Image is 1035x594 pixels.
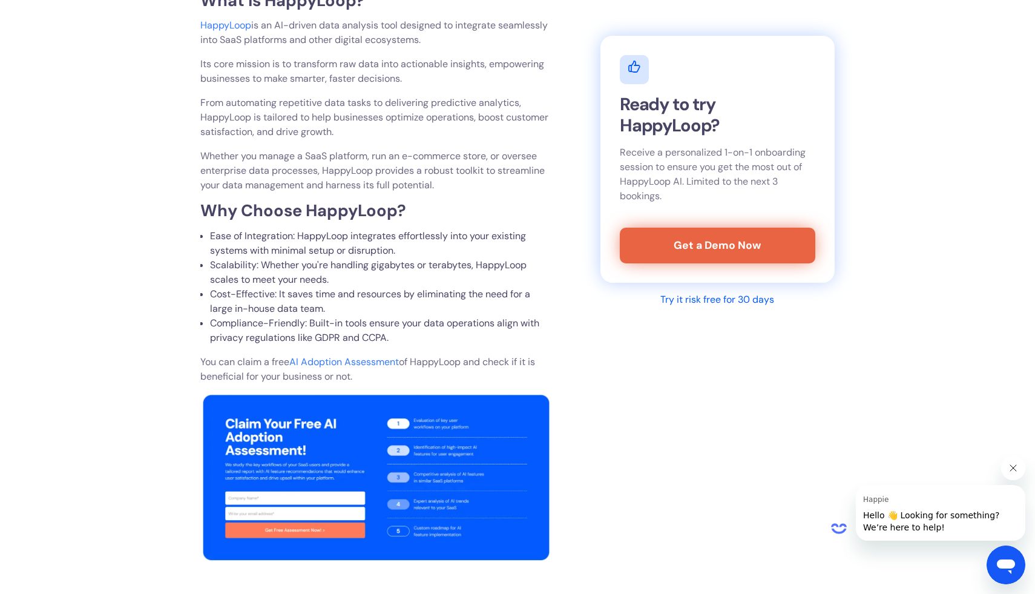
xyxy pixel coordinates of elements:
p: Whether you manage a SaaS platform, run an e-commerce store, or oversee enterprise data processes... [200,149,552,193]
iframe: Close message from Happie [1001,456,1025,480]
a: __wf_reserved_inherit [200,394,552,567]
p: From automating repetitive data tasks to delivering predictive analytics, HappyLoop is tailored t... [200,96,552,139]
iframe: Button to launch messaging window [987,546,1025,584]
p: ‍ [200,577,552,592]
a: Get a Demo Now [620,228,815,263]
li: Cost-Effective: It saves time and resources by eliminating the need for a large in-house data team. [210,287,552,316]
p: Its core mission is to transform raw data into actionable insights, empowering businesses to make... [200,57,552,86]
div: Try it risk free for 30 days [660,292,774,306]
a: AI Adoption Assessment [289,355,399,368]
p: Receive a personalized 1-on-1 onboarding session to ensure you get the most out of HappyLoop AI. ... [620,145,815,203]
h2: Ready to try HappyLoop? [620,94,815,136]
iframe: no content [827,516,851,541]
li: Scalability: Whether you're handling gigabytes or terabytes, HappyLoop scales to meet your needs. [210,258,552,287]
li: Ease of Integration: HappyLoop integrates effortlessly into your existing systems with minimal se... [210,229,552,258]
div: Happie says "Hello 👋 Looking for something? We’re here to help!". Open messaging window to contin... [827,456,1025,541]
p: is an AI-driven data analysis tool designed to integrate seamlessly into SaaS platforms and other... [200,18,552,47]
a: HappyLoop [200,19,251,31]
p: You can claim a free of HappyLoop and check if it is beneficial for your business or not. [200,355,552,384]
iframe: Message from Happie [856,485,1025,541]
img: __wf_reserved_inherit [200,394,552,561]
li: Compliance-Friendly: Built-in tools ensure your data operations align with privacy regulations li... [210,316,552,345]
strong: Why Choose HappyLoop? [200,200,406,221]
